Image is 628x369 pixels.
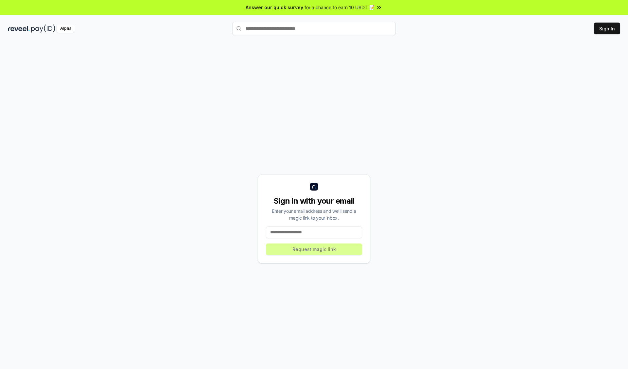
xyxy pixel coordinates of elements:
span: for a chance to earn 10 USDT 📝 [305,4,375,11]
div: Enter your email address and we’ll send a magic link to your inbox. [266,208,362,221]
img: reveel_dark [8,25,30,33]
img: logo_small [310,183,318,191]
button: Sign In [594,23,620,34]
div: Sign in with your email [266,196,362,206]
div: Alpha [57,25,75,33]
img: pay_id [31,25,55,33]
span: Answer our quick survey [246,4,303,11]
